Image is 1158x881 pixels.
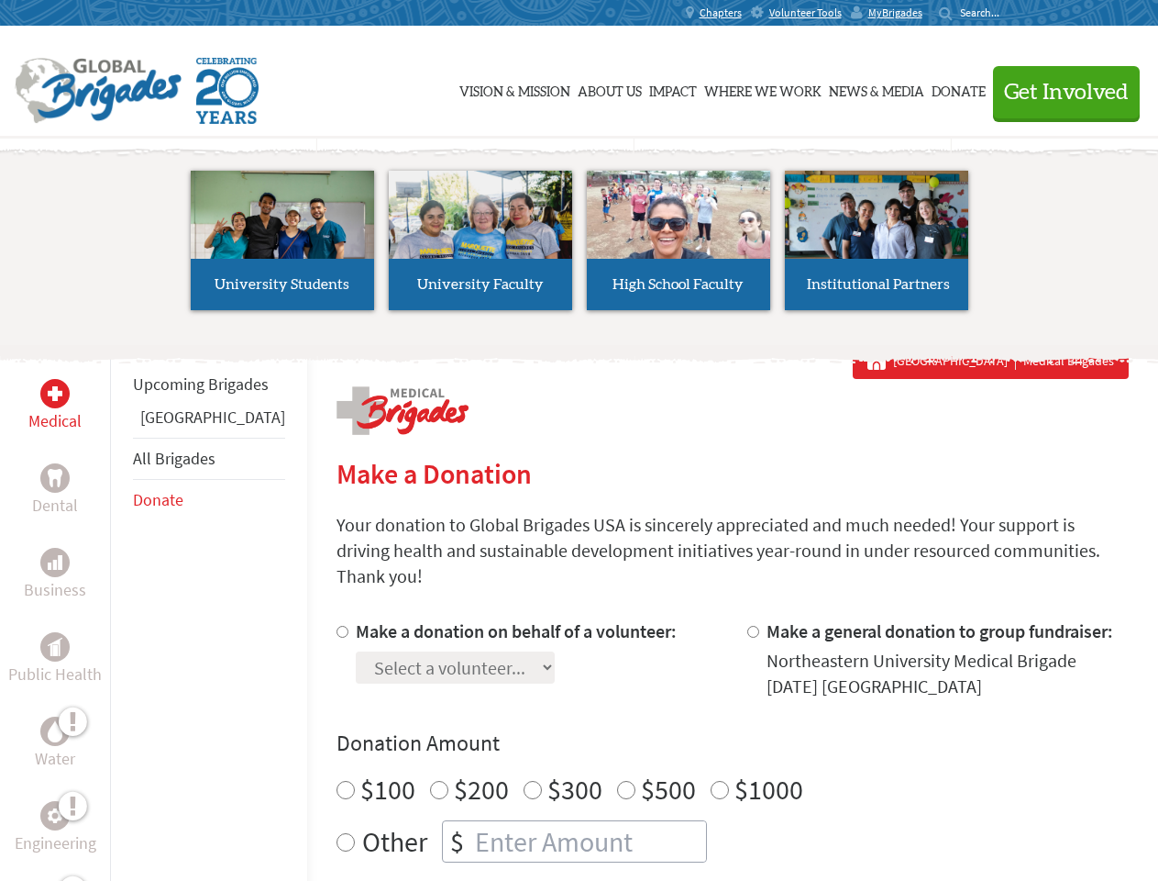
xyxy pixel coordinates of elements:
[24,548,86,603] a: BusinessBusiness
[785,171,968,293] img: menu_brigades_submenu_4.jpg
[734,772,803,807] label: $1000
[612,277,744,292] span: High School Faculty
[389,171,572,310] a: University Faculty
[8,662,102,687] p: Public Health
[769,6,842,20] span: Volunteer Tools
[868,6,922,20] span: MyBrigades
[700,6,742,20] span: Chapters
[829,43,924,135] a: News & Media
[48,809,62,823] img: Engineering
[48,469,62,486] img: Dental
[133,364,285,405] li: Upcoming Brigades
[547,772,602,807] label: $300
[1004,82,1129,104] span: Get Involved
[15,58,182,124] img: Global Brigades Logo
[360,772,415,807] label: $100
[133,438,285,480] li: All Brigades
[336,386,469,435] img: logo-medical.png
[140,407,285,428] a: [GEOGRAPHIC_DATA]
[336,457,1129,490] h2: Make a Donation
[578,43,642,135] a: About Us
[8,632,102,687] a: Public HealthPublic Health
[417,277,544,292] span: University Faculty
[336,512,1129,589] p: Your donation to Global Brigades USA is sincerely appreciated and much needed! Your support is dr...
[15,801,96,856] a: EngineeringEngineering
[649,43,697,135] a: Impact
[785,171,968,310] a: Institutional Partners
[133,374,269,395] a: Upcoming Brigades
[443,821,471,862] div: $
[40,379,70,408] div: Medical
[336,729,1129,758] h4: Donation Amount
[807,277,950,292] span: Institutional Partners
[362,820,427,863] label: Other
[215,277,349,292] span: University Students
[196,58,259,124] img: Global Brigades Celebrating 20 Years
[932,43,986,135] a: Donate
[40,801,70,831] div: Engineering
[32,463,78,519] a: DentalDental
[15,831,96,856] p: Engineering
[133,448,215,469] a: All Brigades
[960,6,1012,19] input: Search...
[40,632,70,662] div: Public Health
[133,405,285,438] li: Panama
[641,772,696,807] label: $500
[389,171,572,294] img: menu_brigades_submenu_2.jpg
[704,43,822,135] a: Where We Work
[32,493,78,519] p: Dental
[48,386,62,401] img: Medical
[993,66,1140,118] button: Get Involved
[133,489,183,510] a: Donate
[454,772,509,807] label: $200
[48,638,62,656] img: Public Health
[587,171,770,260] img: menu_brigades_submenu_3.jpg
[28,408,82,434] p: Medical
[40,463,70,493] div: Dental
[35,746,75,772] p: Water
[35,717,75,772] a: WaterWater
[28,379,82,434] a: MedicalMedical
[40,717,70,746] div: Water
[766,619,1113,642] label: Make a general donation to group fundraiser:
[133,480,285,520] li: Donate
[48,720,62,742] img: Water
[471,821,706,862] input: Enter Amount
[587,171,770,310] a: High School Faculty
[191,171,374,310] a: University Students
[459,43,570,135] a: Vision & Mission
[766,648,1129,699] div: Northeastern University Medical Brigade [DATE] [GEOGRAPHIC_DATA]
[48,555,62,570] img: Business
[356,619,677,642] label: Make a donation on behalf of a volunteer:
[191,171,374,293] img: menu_brigades_submenu_1.jpg
[40,548,70,577] div: Business
[24,577,86,603] p: Business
